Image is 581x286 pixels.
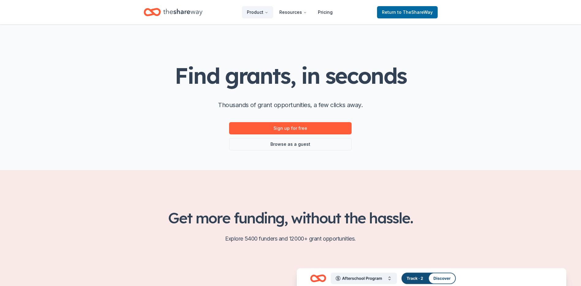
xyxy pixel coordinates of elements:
button: Resources [274,6,312,18]
a: Sign up for free [229,122,352,134]
p: Explore 5400 funders and 12000+ grant opportunities. [144,234,438,244]
a: Home [144,5,202,19]
span: to TheShareWay [397,10,433,15]
nav: Main [242,5,338,19]
a: Pricing [313,6,338,18]
span: Return [382,9,433,16]
a: Returnto TheShareWay [377,6,438,18]
h2: Get more funding, without the hassle. [144,209,438,226]
a: Browse as a guest [229,138,352,150]
button: Product [242,6,273,18]
p: Thousands of grant opportunities, a few clicks away. [218,100,363,110]
h1: Find grants, in seconds [175,64,406,88]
